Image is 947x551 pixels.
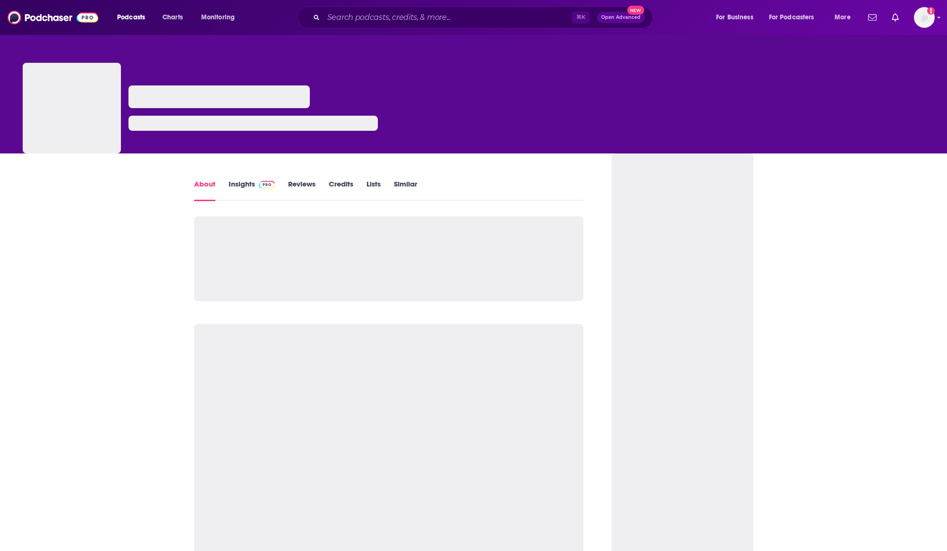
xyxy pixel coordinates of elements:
[828,10,862,25] button: open menu
[627,6,644,15] span: New
[716,11,753,24] span: For Business
[709,10,765,25] button: open menu
[194,179,215,201] a: About
[201,11,235,24] span: Monitoring
[769,11,814,24] span: For Podcasters
[329,179,353,201] a: Credits
[195,10,247,25] button: open menu
[367,179,381,201] a: Lists
[888,9,903,25] a: Show notifications dropdown
[156,10,188,25] a: Charts
[601,15,640,20] span: Open Advanced
[8,8,98,26] img: Podchaser - Follow, Share and Rate Podcasts
[229,179,275,201] a: InsightsPodchaser Pro
[914,7,935,28] span: Logged in as jennevievef
[324,10,572,25] input: Search podcasts, credits, & more...
[572,11,589,24] span: ⌘ K
[162,11,183,24] span: Charts
[864,9,880,25] a: Show notifications dropdown
[259,181,275,188] img: Podchaser Pro
[763,10,828,25] button: open menu
[288,179,316,201] a: Reviews
[111,10,157,25] button: open menu
[927,7,935,15] svg: Add a profile image
[117,11,145,24] span: Podcasts
[394,179,417,201] a: Similar
[597,12,645,23] button: Open AdvancedNew
[914,7,935,28] img: User Profile
[307,7,662,28] div: Search podcasts, credits, & more...
[914,7,935,28] button: Show profile menu
[835,11,851,24] span: More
